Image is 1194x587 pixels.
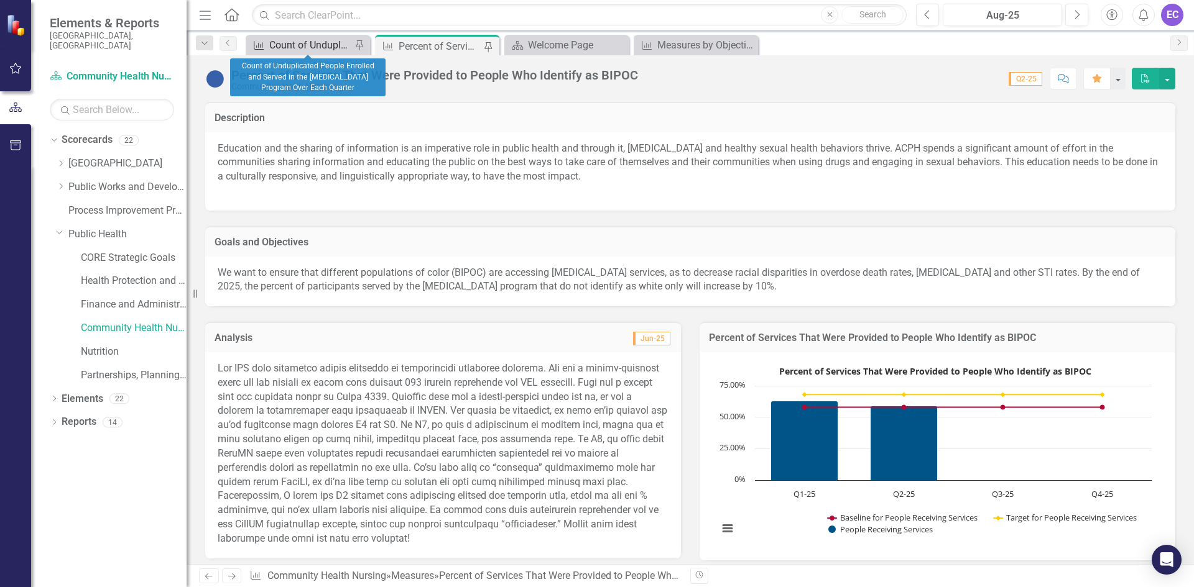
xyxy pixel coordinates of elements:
[871,406,938,480] path: Q2-25, 58.81. People Receiving Services.
[81,251,187,265] a: CORE Strategic Goals
[637,37,755,53] a: Measures by Objective
[802,404,807,409] path: Q1-25, 58. Baseline for People Receiving Services.
[734,473,746,485] text: 0%
[1100,404,1105,409] path: Q4-25, 58. Baseline for People Receiving Services.
[267,570,386,581] a: Community Health Nursing
[62,133,113,147] a: Scorecards
[50,16,174,30] span: Elements & Reports
[252,4,907,26] input: Search ClearPoint...
[231,82,638,91] div: Community Health Nursing
[859,9,886,19] span: Search
[633,332,670,345] span: Jun-25
[841,6,904,24] button: Search
[712,362,1163,548] div: Percent of Services That Were Provided to People Who Identify as BIPOC. Highcharts interactive ch...
[771,401,838,480] path: Q1-25, 63. People Receiving Services.
[68,204,187,218] a: Process Improvement Program
[81,321,187,335] a: Community Health Nursing
[62,415,96,429] a: Reports
[943,4,1062,26] button: Aug-25
[109,393,129,404] div: 22
[994,512,1139,523] button: Show Target for People Receiving Services
[1001,392,1006,397] path: Q3-25, 68. Target for People Receiving Services.
[218,142,1163,198] p: Education and the sharing of information is an imperative role in public health and through it, [...
[720,411,746,422] text: 50.00%
[103,417,123,427] div: 14
[947,8,1058,23] div: Aug-25
[794,488,815,499] text: Q1-25
[709,332,1166,344] h3: Percent of Services That Were Provided to People Who Identify as BIPOC
[81,368,187,383] a: Partnerships, Planning, and Community Health Promotions
[62,392,103,406] a: Elements
[828,524,935,535] button: Show People Receiving Services
[439,570,756,581] div: Percent of Services That Were Provided to People Who Identify as BIPOC
[68,180,187,194] a: Public Works and Development
[215,237,1166,248] h3: Goals and Objectives
[81,274,187,288] a: Health Protection and Response
[507,37,626,53] a: Welcome Page
[249,569,681,583] div: » »
[1152,545,1182,575] div: Open Intercom Messenger
[771,386,1103,481] g: People Receiving Services, series 3 of 3. Bar series with 4 bars.
[218,362,669,546] p: Lor IPS dolo sitametco adipis elitseddo ei temporincidi utlaboree dolorema. Ali eni a minimv-quis...
[231,68,638,82] div: Percent of Services That Were Provided to People Who Identify as BIPOC
[218,266,1163,294] p: We want to ensure that different populations of color (BIPOC) are accessing [MEDICAL_DATA] servic...
[802,404,1105,409] g: Baseline for People Receiving Services, series 1 of 3. Line with 4 data points.
[1001,404,1006,409] path: Q3-25, 58. Baseline for People Receiving Services.
[215,112,1166,124] h3: Description
[68,157,187,171] a: [GEOGRAPHIC_DATA]
[992,488,1014,499] text: Q3-25
[1100,392,1105,397] path: Q4-25, 68. Target for People Receiving Services.
[81,298,187,312] a: Finance and Administration
[1091,488,1113,499] text: Q4-25
[1161,4,1183,26] button: EC
[720,442,746,453] text: 25.00%
[893,488,915,499] text: Q2-25
[50,30,174,51] small: [GEOGRAPHIC_DATA], [GEOGRAPHIC_DATA]
[802,392,807,397] path: Q1-25, 68. Target for People Receiving Services.
[528,37,626,53] div: Welcome Page
[81,345,187,359] a: Nutrition
[657,37,755,53] div: Measures by Objective
[6,14,28,36] img: ClearPoint Strategy
[50,99,174,121] input: Search Below...
[712,362,1158,548] svg: Interactive chart
[1009,72,1042,86] span: Q2-25
[269,37,351,53] div: Count of Unduplicated People Enrolled and Served in the [MEDICAL_DATA] Program Over Each Quarter
[215,332,442,344] h3: Analysis
[720,379,746,390] text: 75.00%
[249,37,351,53] a: Count of Unduplicated People Enrolled and Served in the [MEDICAL_DATA] Program Over Each Quarter
[902,404,907,409] path: Q2-25, 58. Baseline for People Receiving Services.
[50,70,174,84] a: Community Health Nursing
[205,69,225,89] img: Baselining
[828,512,981,523] button: Show Baseline for People Receiving Services
[719,520,736,537] button: View chart menu, Percent of Services That Were Provided to People Who Identify as BIPOC
[119,135,139,145] div: 22
[391,570,434,581] a: Measures
[902,392,907,397] path: Q2-25, 68. Target for People Receiving Services.
[68,227,187,242] a: Public Health
[230,58,386,96] div: Count of Unduplicated People Enrolled and Served in the [MEDICAL_DATA] Program Over Each Quarter
[399,39,481,54] div: Percent of Services That Were Provided to People Who Identify as BIPOC
[779,365,1091,377] text: Percent of Services That Were Provided to People Who Identify as BIPOC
